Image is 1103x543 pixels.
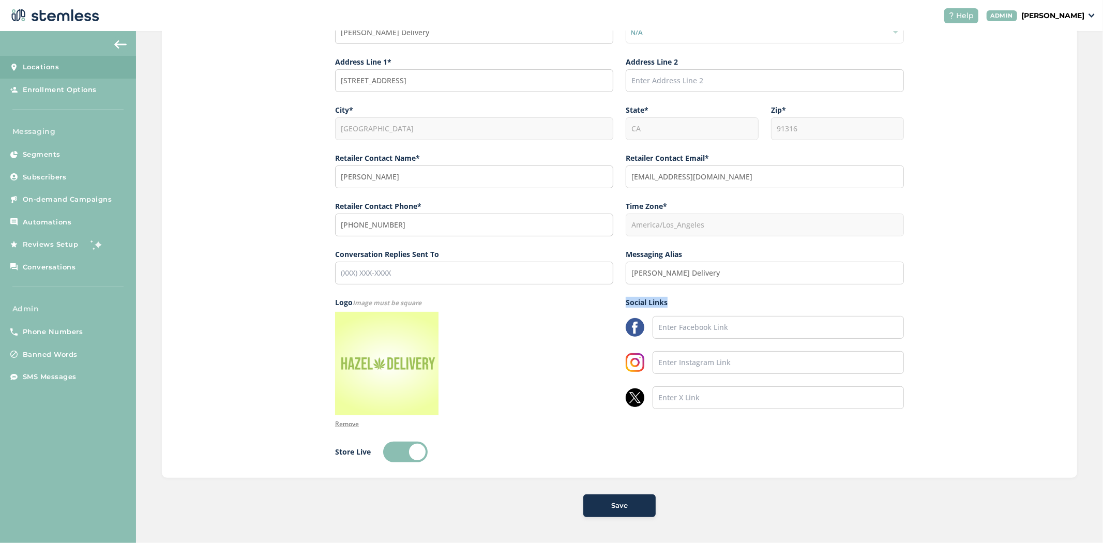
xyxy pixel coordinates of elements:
label: Retailer Contact Phone* [335,201,613,212]
label: Logo [335,297,613,308]
span: Image must be square [353,298,421,307]
iframe: Chat Widget [1051,493,1103,543]
input: Enter Instagram Link [653,351,904,374]
input: Enter Facebook Link [653,316,904,339]
span: Segments [23,149,61,160]
input: Enter Contact Name [335,165,613,188]
span: Reviews Setup [23,239,79,250]
span: Phone Numbers [23,327,83,337]
input: Enter X Link [653,386,904,409]
input: Start typing [335,69,613,92]
label: Time Zone [626,201,904,212]
label: Conversation Replies Sent To [335,249,613,260]
label: Retailer Contact Email [626,153,904,163]
span: Help [957,10,974,21]
p: [PERSON_NAME] [1021,10,1084,21]
input: (XXX) XXX-XXXX [335,262,613,284]
img: logo-dark-0685b13c.svg [8,5,99,26]
span: Save [611,501,628,511]
label: Messaging Alias [626,249,904,260]
img: icon_down-arrow-small-66adaf34.svg [1089,13,1095,18]
span: Banned Words [23,350,78,360]
span: Conversations [23,262,76,273]
span: Automations [23,217,72,228]
img: LzgAAAAASUVORK5CYII= [626,318,644,337]
span: Locations [23,62,59,72]
input: Enter Address Line 2 [626,69,904,92]
span: On-demand Campaigns [23,194,112,205]
img: glitter-stars-b7820f95.gif [86,234,107,255]
img: dispensary_logo-7-2232135_1024px.jpeg [335,312,439,415]
input: Enter Messaging Alias [626,262,904,284]
img: icon-arrow-back-accent-c549486e.svg [114,40,127,49]
button: Save [583,494,656,517]
label: Store Live [335,446,371,457]
img: twitter-a65522e4.webp [626,388,644,407]
span: Enrollment Options [23,85,97,95]
div: ADMIN [987,10,1018,21]
label: Zip [771,104,904,115]
label: Social Links [626,297,904,308]
span: Subscribers [23,172,67,183]
p: Remove [335,419,359,429]
label: State [626,104,759,115]
img: 8YMpSc0wJVRgAAAABJRU5ErkJggg== [626,353,644,372]
input: (XXX) XXX-XXXX [335,214,613,236]
span: SMS Messages [23,372,77,382]
input: Enter Contact Email [626,165,904,188]
label: Address Line 2 [626,56,904,67]
label: Address Line 1* [335,56,613,67]
label: City [335,104,613,115]
img: icon-help-white-03924b79.svg [948,12,955,19]
input: Enter Store Name [335,21,613,44]
label: Retailer Contact Name [335,153,613,163]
